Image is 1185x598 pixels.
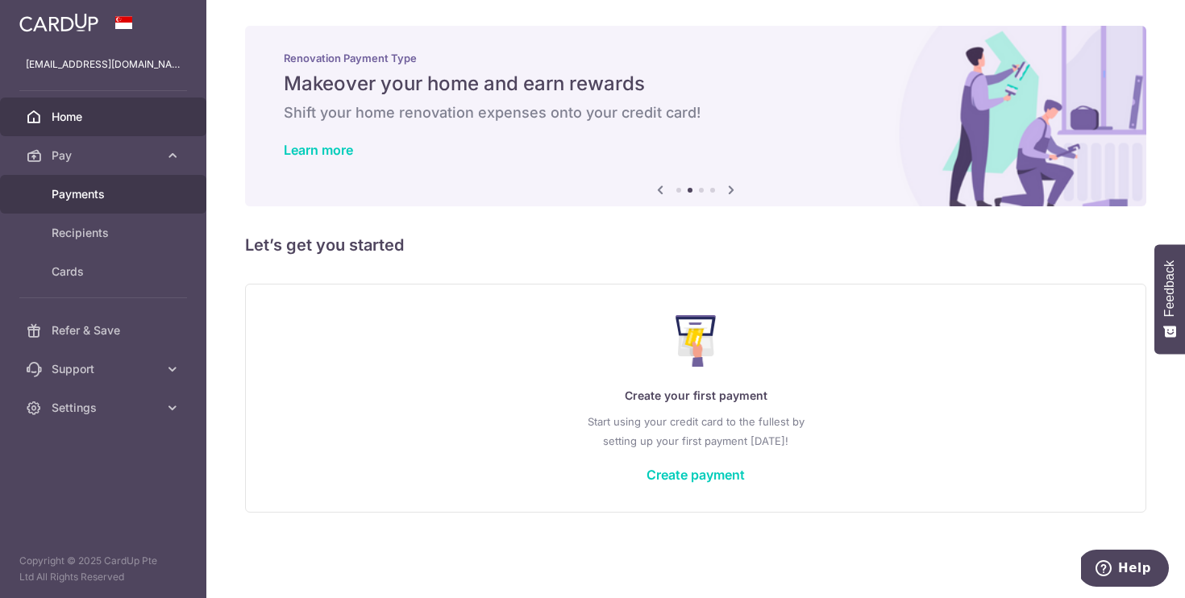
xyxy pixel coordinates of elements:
span: Cards [52,264,158,280]
img: CardUp [19,13,98,32]
span: Pay [52,147,158,164]
h5: Let’s get you started [245,232,1146,258]
h5: Makeover your home and earn rewards [284,71,1108,97]
h6: Shift your home renovation expenses onto your credit card! [284,103,1108,123]
span: Recipients [52,225,158,241]
span: Feedback [1162,260,1177,317]
iframe: Opens a widget where you can find more information [1081,550,1169,590]
button: Feedback - Show survey [1154,244,1185,354]
p: [EMAIL_ADDRESS][DOMAIN_NAME] [26,56,181,73]
a: Learn more [284,142,353,158]
img: Renovation banner [245,26,1146,206]
img: Make Payment [676,315,717,367]
span: Support [52,361,158,377]
span: Payments [52,186,158,202]
span: Settings [52,400,158,416]
p: Start using your credit card to the fullest by setting up your first payment [DATE]! [278,412,1113,451]
a: Create payment [647,467,745,483]
p: Create your first payment [278,386,1113,405]
p: Renovation Payment Type [284,52,1108,64]
span: Home [52,109,158,125]
span: Refer & Save [52,322,158,338]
